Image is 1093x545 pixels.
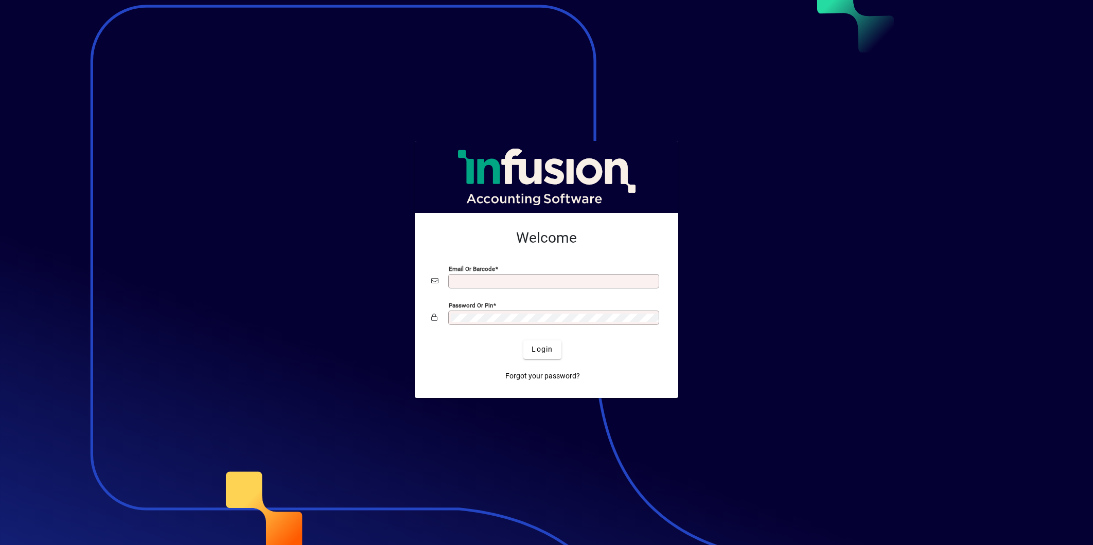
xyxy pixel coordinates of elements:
a: Forgot your password? [501,367,584,386]
span: Forgot your password? [505,371,580,382]
h2: Welcome [431,229,662,247]
mat-label: Email or Barcode [449,265,495,272]
span: Login [532,344,553,355]
mat-label: Password or Pin [449,301,493,308]
button: Login [523,340,561,359]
